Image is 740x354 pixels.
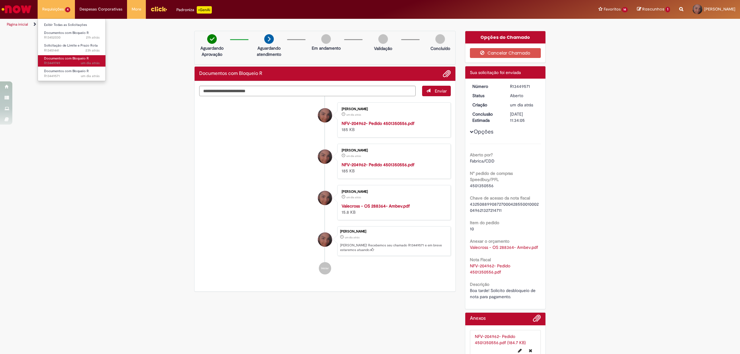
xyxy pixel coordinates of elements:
[318,191,332,205] div: Giselle Da Silva Nunes
[346,196,361,199] span: um dia atrás
[430,45,450,51] p: Concluído
[510,102,539,108] div: 26/08/2025 16:34:01
[637,6,670,12] a: Rascunhos
[7,22,28,27] a: Página inicial
[86,35,100,40] span: 21h atrás
[44,56,89,61] span: Documentos com Bloqueio R
[510,83,539,89] div: R13449571
[475,334,526,345] a: NFV-204962- Pedido 4501350556.pdf (184.7 KB)
[704,6,735,12] span: [PERSON_NAME]
[38,55,106,67] a: Aberto R13449749 : Documentos com Bloqueio R
[604,6,621,12] span: Favoritos
[470,201,539,213] span: 43250889908727000428550010002049621327214711
[465,31,546,43] div: Opções do Chamado
[346,154,361,158] time: 26/08/2025 16:33:20
[342,162,414,167] a: NFV-204962- Pedido 4501350556.pdf
[342,190,444,194] div: [PERSON_NAME]
[312,45,341,51] p: Em andamento
[199,86,416,97] textarea: Digite sua mensagem aqui...
[340,230,447,233] div: [PERSON_NAME]
[44,69,89,73] span: Documentos com Bloqueio R
[318,150,332,164] div: Giselle Da Silva Nunes
[197,45,227,57] p: Aguardando Aprovação
[622,7,628,12] span: 14
[65,7,70,12] span: 4
[510,102,533,108] span: um dia atrás
[642,6,664,12] span: Rascunhos
[44,61,100,66] span: R13449749
[318,108,332,122] div: Giselle Da Silva Nunes
[533,314,541,325] button: Adicionar anexos
[422,86,451,96] button: Enviar
[199,71,262,76] h2: Documentos com Bloqueio R Histórico de tíquete
[470,316,486,321] h2: Anexos
[85,48,100,53] time: 27/08/2025 10:24:14
[197,6,212,14] p: +GenAi
[510,102,533,108] time: 26/08/2025 16:34:01
[85,48,100,53] span: 23h atrás
[470,282,489,287] b: Descrição
[470,48,541,58] button: Cancelar Chamado
[44,48,100,53] span: R13451441
[345,236,360,239] time: 26/08/2025 16:34:01
[340,243,447,253] p: [PERSON_NAME]! Recebemos seu chamado R13449571 e em breve estaremos atuando.
[468,93,506,99] dt: Status
[443,70,451,78] button: Adicionar anexos
[1,3,32,15] img: ServiceNow
[510,111,539,123] div: [DATE] 11:34:05
[81,74,100,78] span: um dia atrás
[346,113,361,117] span: um dia atrás
[468,111,506,123] dt: Conclusão Estimada
[345,236,360,239] span: um dia atrás
[470,263,513,275] a: Download de NFV-204962- Pedido 4501350556.pdf
[470,257,491,262] b: Nota Fiscal
[199,96,451,281] ul: Histórico de tíquete
[86,35,100,40] time: 27/08/2025 11:49:40
[342,203,410,209] a: Valecross - OS 288364- Ambev.pdf
[264,34,274,44] img: arrow-next.png
[44,74,100,79] span: R13449571
[254,45,284,57] p: Aguardando atendimento
[374,45,392,51] p: Validação
[81,74,100,78] time: 26/08/2025 16:34:03
[346,113,361,117] time: 26/08/2025 16:33:59
[318,233,332,247] div: Giselle Da Silva Nunes
[81,61,100,65] time: 26/08/2025 16:55:50
[470,152,493,158] b: Aberto por?
[5,19,489,30] ul: Trilhas de página
[342,121,414,126] a: NFV-204962- Pedido 4501350556.pdf
[346,196,361,199] time: 26/08/2025 16:32:13
[470,226,474,232] span: 10
[470,220,499,225] b: Item do pedido
[38,30,106,41] a: Aberto R13452030 : Documentos com Bloqueio R
[468,102,506,108] dt: Criação
[470,70,521,75] span: Sua solicitação foi enviada
[321,34,331,44] img: img-circle-grey.png
[199,226,451,256] li: Giselle Da Silva Nunes
[470,183,494,188] span: 4501350556
[80,6,122,12] span: Despesas Corporativas
[42,6,64,12] span: Requisições
[435,88,447,94] span: Enviar
[342,107,444,111] div: [PERSON_NAME]
[378,34,388,44] img: img-circle-grey.png
[38,19,106,81] ul: Requisições
[38,22,106,28] a: Exibir Todas as Solicitações
[346,154,361,158] span: um dia atrás
[176,6,212,14] div: Padroniza
[470,171,513,182] b: N° pedido de compras Speedbuy/PFL
[470,238,509,244] b: Anexar o orçamento
[470,158,495,164] span: Fabrica/CDD
[470,245,538,250] a: Download de Valecross - OS 288364- Ambev.pdf
[470,288,537,299] span: Boa tarde! Solicito desbloqueio de nota para pagamento.
[342,203,444,215] div: 15.8 KB
[207,34,217,44] img: check-circle-green.png
[44,43,98,48] span: Solicitação de Limite e Prazo Rota
[44,35,100,40] span: R13452030
[38,42,106,54] a: Aberto R13451441 : Solicitação de Limite e Prazo Rota
[468,83,506,89] dt: Número
[435,34,445,44] img: img-circle-grey.png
